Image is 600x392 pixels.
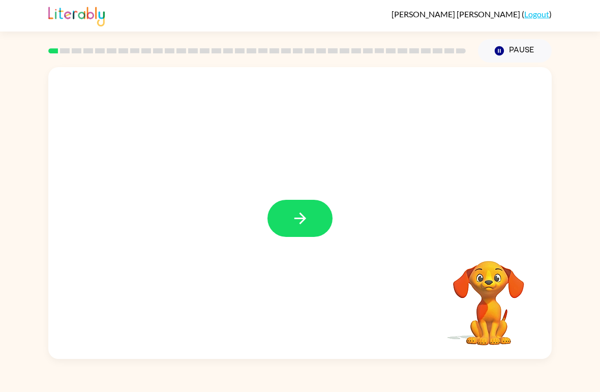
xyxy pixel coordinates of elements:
span: [PERSON_NAME] [PERSON_NAME] [392,9,522,19]
div: ( ) [392,9,552,19]
button: Pause [478,39,552,63]
video: Your browser must support playing .mp4 files to use Literably. Please try using another browser. [438,245,539,347]
a: Logout [524,9,549,19]
img: Literably [48,4,105,26]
